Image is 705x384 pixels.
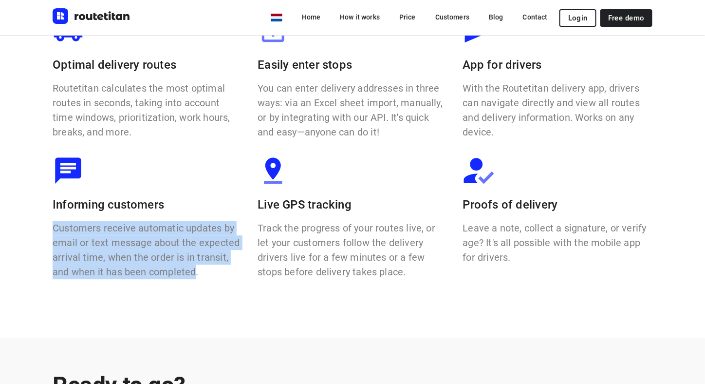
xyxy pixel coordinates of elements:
a: Customers [427,8,477,26]
a: Contact [515,8,556,26]
font: With the Routetitan delivery app, drivers can navigate directly and view all routes and delivery ... [463,82,640,138]
font: Free demo [608,14,645,22]
font: Home [302,13,321,21]
a: Price [391,8,424,26]
a: Home [294,8,329,26]
font: Price [399,13,416,21]
font: Informing customers [53,198,164,211]
font: You can enter delivery addresses in three ways: via an Excel sheet import, manually, or by integr... [258,82,443,138]
font: Blog [489,13,503,21]
a: Free demo [600,9,652,27]
font: Leave a note, collect a signature, or verify age? It's all possible with the mobile app for drivers. [463,222,647,263]
a: Blog [481,8,511,26]
button: Login [559,9,596,27]
font: Live GPS tracking [258,198,352,211]
font: Easily enter stops [258,58,352,72]
font: Routetitan calculates the most optimal routes in seconds, taking into account time windows, prior... [53,82,230,138]
a: Route titan [53,8,130,26]
font: Login [568,14,588,22]
a: How it works [332,8,388,26]
font: App for drivers [463,58,542,72]
img: Route Titan logo [53,8,130,24]
font: Optimal delivery routes [53,58,176,72]
font: Contact [523,13,548,21]
font: Proofs of delivery [463,198,558,211]
font: How it works [340,13,380,21]
font: Customers receive automatic updates by email or text message about the expected arrival time, whe... [53,222,240,278]
font: Track the progress of your routes live, or let your customers follow the delivery drivers live fo... [258,222,435,278]
font: Customers [435,13,469,21]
